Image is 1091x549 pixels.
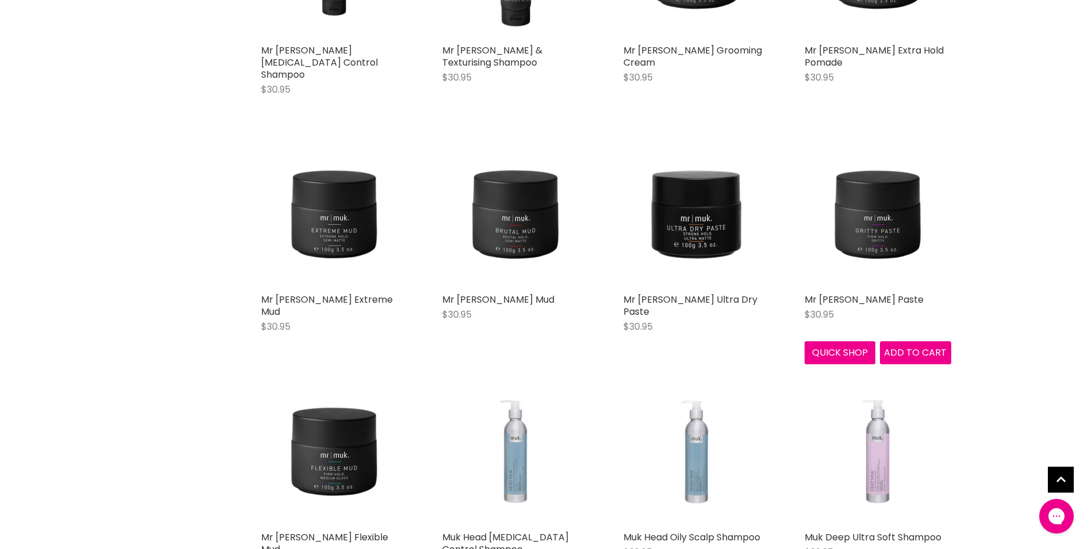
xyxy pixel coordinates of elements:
[442,379,589,525] img: Muk Head Dandruff Control Shampoo
[261,141,408,288] img: Mr Muk Extreme Mud
[805,308,834,321] span: $30.95
[623,293,757,318] a: Mr [PERSON_NAME] Ultra Dry Paste
[442,71,472,84] span: $30.95
[623,71,653,84] span: $30.95
[805,341,876,364] button: Quick shop
[880,341,951,364] button: Add to cart
[805,71,834,84] span: $30.95
[1033,495,1079,537] iframe: Gorgias live chat messenger
[261,83,290,96] span: $30.95
[623,531,760,544] a: Muk Head Oily Scalp Shampoo
[623,320,653,333] span: $30.95
[442,293,554,306] a: Mr [PERSON_NAME] Mud
[261,293,393,318] a: Mr [PERSON_NAME] Extreme Mud
[261,44,378,81] a: Mr [PERSON_NAME][MEDICAL_DATA] Control Shampoo
[442,141,589,288] img: Mr Muk Brutal Mud
[805,141,951,288] img: Mr Muk Gritty Paste
[623,141,770,288] img: Mr Muk Ultra Dry Paste
[805,379,951,525] img: Muk Deep Ultra Soft Shampoo
[884,346,947,359] span: Add to cart
[805,44,944,69] a: Mr [PERSON_NAME] Extra Hold Pomade
[623,379,770,525] img: Muk Head Oily Scalp Shampoo
[805,293,924,306] a: Mr [PERSON_NAME] Paste
[805,531,941,544] a: Muk Deep Ultra Soft Shampoo
[442,308,472,321] span: $30.95
[261,320,290,333] span: $30.95
[623,44,762,69] a: Mr [PERSON_NAME] Grooming Cream
[442,44,542,69] a: Mr [PERSON_NAME] & Texturising Shampoo
[261,379,408,525] img: Mr Muk Flexible Mud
